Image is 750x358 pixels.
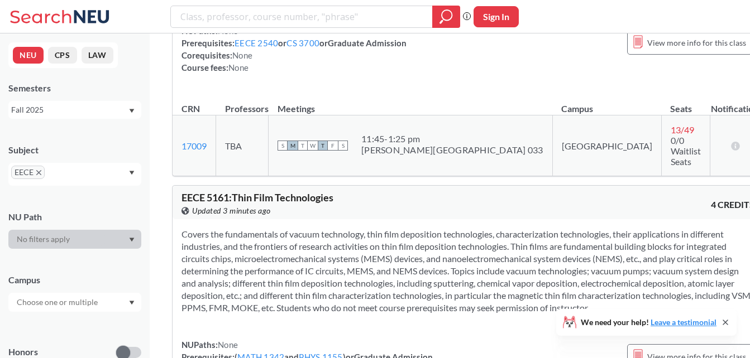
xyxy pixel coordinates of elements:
td: TBA [216,115,269,176]
div: Subject [8,144,141,156]
div: NU Path [8,211,141,223]
span: None [218,340,238,350]
th: Meetings [269,91,553,115]
input: Choose one or multiple [11,296,105,309]
td: [GEOGRAPHIC_DATA] [552,115,661,176]
svg: Dropdown arrow [129,109,135,113]
div: EECEX to remove pillDropdown arrow [8,163,141,186]
svg: X to remove pill [36,170,41,175]
span: 0/0 Waitlist Seats [671,135,701,167]
button: Sign In [474,6,519,27]
div: Fall 2025 [11,104,128,116]
input: Class, professor, course number, "phrase" [179,7,424,26]
span: EECE 5161 : Thin Film Technologies [181,191,333,204]
span: T [318,141,328,151]
button: LAW [82,47,113,64]
div: Campus [8,274,141,286]
svg: Dropdown arrow [129,301,135,305]
span: 13 / 49 [671,124,694,135]
a: EECE 2540 [235,38,278,48]
div: magnifying glass [432,6,460,28]
div: Dropdown arrow [8,230,141,249]
span: View more info for this class [647,36,746,50]
span: Updated 3 minutes ago [192,205,271,217]
div: CRN [181,103,200,115]
button: NEU [13,47,44,64]
a: CS 3700 [286,38,319,48]
svg: Dropdown arrow [129,171,135,175]
div: 11:45 - 1:25 pm [361,133,543,144]
span: M [288,141,298,151]
th: Professors [216,91,269,115]
a: 17009 [181,141,207,151]
svg: magnifying glass [440,9,453,25]
span: F [328,141,338,151]
span: S [338,141,348,151]
th: Campus [552,91,661,115]
div: Dropdown arrow [8,293,141,312]
span: T [298,141,308,151]
div: NUPaths: Prerequisites: or or Graduate Admission Corequisites: Course fees: [181,25,407,74]
span: We need your help! [581,318,716,326]
button: CPS [48,47,77,64]
span: EECEX to remove pill [11,166,45,179]
th: Seats [661,91,710,115]
svg: Dropdown arrow [129,238,135,242]
span: S [278,141,288,151]
a: Leave a testimonial [651,317,716,327]
div: [PERSON_NAME][GEOGRAPHIC_DATA] 033 [361,144,543,156]
span: None [228,62,249,72]
span: None [232,50,252,60]
span: W [308,141,318,151]
div: Fall 2025Dropdown arrow [8,101,141,119]
div: Semesters [8,82,141,94]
